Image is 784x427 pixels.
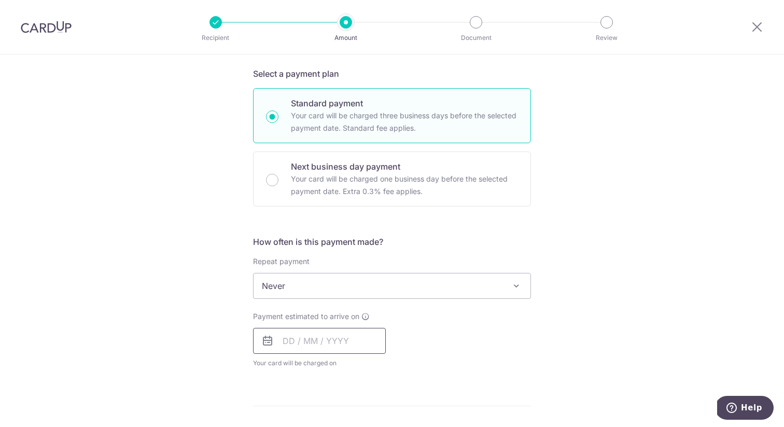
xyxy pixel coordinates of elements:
iframe: Opens a widget where you can find more information [717,396,774,422]
p: Your card will be charged three business days before the selected payment date. Standard fee appl... [291,109,518,134]
h5: Select a payment plan [253,67,531,80]
p: Next business day payment [291,160,518,173]
span: Never [253,273,531,299]
input: DD / MM / YYYY [253,328,386,354]
p: Review [568,33,645,43]
h5: How often is this payment made? [253,236,531,248]
span: Payment estimated to arrive on [253,311,359,322]
p: Recipient [177,33,254,43]
span: Your card will be charged on [253,358,386,368]
p: Amount [307,33,384,43]
span: Never [254,273,530,298]
p: Standard payment [291,97,518,109]
label: Repeat payment [253,256,310,267]
p: Your card will be charged one business day before the selected payment date. Extra 0.3% fee applies. [291,173,518,198]
img: CardUp [21,21,72,33]
p: Document [438,33,514,43]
